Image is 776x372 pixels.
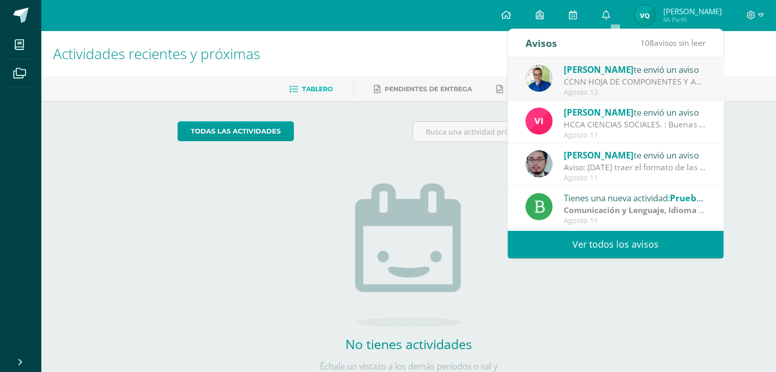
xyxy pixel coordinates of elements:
span: Pendientes de entrega [385,85,472,93]
div: Agosto 12 [564,88,706,97]
span: Actividades recientes y próximas [53,44,260,63]
a: Tablero [289,81,333,97]
span: [PERSON_NAME] [564,149,634,161]
span: Prueba de logro [670,192,737,204]
div: HCCA CIENCIAS SOCIALES. : Buenas tardes a todos, un gusto saludarles. Por este medio envió la HCC... [564,119,706,130]
strong: Comunicación y Lenguaje, Idioma Español [564,204,729,216]
span: Tablero [302,85,333,93]
span: Mi Perfil [663,15,721,24]
img: bd6d0aa147d20350c4821b7c643124fa.png [525,108,553,135]
img: dff889bbce91cf50085911cef77a5a39.png [635,5,655,25]
div: Agosto 11 [564,217,706,225]
img: 692ded2a22070436d299c26f70cfa591.png [525,65,553,92]
input: Busca una actividad próxima aquí... [413,122,639,142]
div: | Prueba de Logro [564,204,706,216]
div: Aviso: Mañana traer el formato de las Grecas terminaremos en clase [564,162,706,173]
h2: No tienes actividades [307,335,511,353]
span: 108 [640,37,654,48]
a: Entregadas [496,81,553,97]
span: [PERSON_NAME] [564,107,634,118]
div: te envió un aviso [564,105,706,119]
span: avisos sin leer [640,37,706,48]
img: no_activities.png [355,183,462,327]
div: Tienes una nueva actividad: [564,191,706,204]
div: Agosto 11 [564,174,706,182]
div: te envió un aviso [564,63,706,76]
span: [PERSON_NAME] [663,6,721,16]
img: 5fac68162d5e1b6fbd390a6ac50e103d.png [525,150,553,177]
div: CCNN HOJA DE COMPONENTES Y ACTIVIADES IV UNIDAD: TEMAS IV UNIDAD - Método científico - La célula ... [564,76,706,88]
div: Avisos [525,29,557,57]
div: te envió un aviso [564,148,706,162]
span: [PERSON_NAME] [564,64,634,75]
div: Agosto 11 [564,131,706,140]
a: Ver todos los avisos [508,230,723,258]
a: Pendientes de entrega [374,81,472,97]
a: todas las Actividades [178,121,294,141]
